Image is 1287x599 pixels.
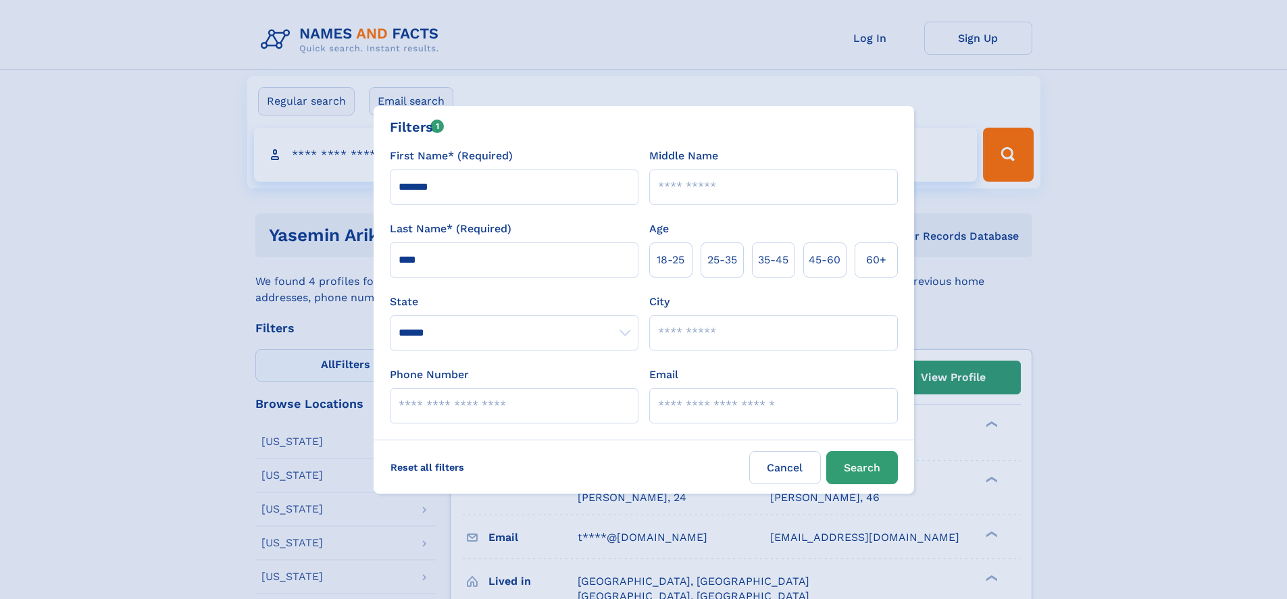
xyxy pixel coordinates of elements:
[749,451,821,484] label: Cancel
[390,294,638,310] label: State
[390,221,511,237] label: Last Name* (Required)
[866,252,886,268] span: 60+
[809,252,840,268] span: 45‑60
[649,367,678,383] label: Email
[649,221,669,237] label: Age
[649,148,718,164] label: Middle Name
[390,117,445,137] div: Filters
[657,252,684,268] span: 18‑25
[382,451,473,484] label: Reset all filters
[826,451,898,484] button: Search
[390,148,513,164] label: First Name* (Required)
[390,367,469,383] label: Phone Number
[707,252,737,268] span: 25‑35
[649,294,670,310] label: City
[758,252,788,268] span: 35‑45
